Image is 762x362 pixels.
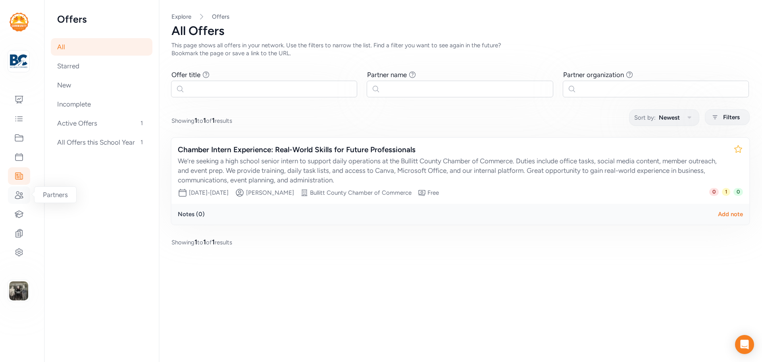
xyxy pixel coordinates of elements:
span: 1 [722,188,730,196]
span: Showing to of results [171,116,232,125]
div: Chamber Intern Experience: Real-World Skills for Future Professionals [178,144,727,155]
span: 1 [212,116,215,124]
img: logo [10,52,27,70]
div: All [51,38,152,56]
div: Partner name [367,70,407,79]
div: Incomplete [51,95,152,113]
div: Offer title [171,70,200,79]
h2: Offers [57,13,146,25]
div: Active Offers [51,114,152,132]
a: Offers [212,13,229,21]
div: Add note [718,210,743,218]
div: New [51,76,152,94]
span: 1 [203,116,206,124]
span: 1 [212,238,215,246]
div: We’re seeking a high school senior intern to support daily operations at the Bullitt County Chamb... [178,156,727,185]
div: Partner organization [563,70,624,79]
div: [PERSON_NAME] [246,189,294,197]
span: 1 [194,238,197,246]
span: Filters [723,112,740,122]
span: Sort by: [634,113,656,122]
div: Bullitt County Chamber of Commerce [310,189,412,197]
span: 1 [203,238,206,246]
div: Free [427,189,439,197]
div: All Offers this School Year [51,134,152,151]
span: 0 [709,188,719,196]
a: Explore [171,13,191,20]
div: Starred [51,57,152,75]
div: Open Intercom Messenger [735,335,754,354]
button: Sort by:Newest [629,109,699,126]
div: This page shows all offers in your network. Use the filters to narrow the list. Find a filter you... [171,41,527,57]
span: 1 [194,116,197,124]
span: 0 [733,188,743,196]
nav: Breadcrumb [171,13,749,21]
span: Showing to of results [171,237,232,247]
div: Notes ( 0 ) [178,210,205,218]
span: [DATE] - [DATE] [189,189,229,197]
div: All Offers [171,24,749,38]
span: 1 [137,118,146,128]
img: logo [10,13,29,31]
span: 1 [137,137,146,147]
span: Newest [659,113,680,122]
